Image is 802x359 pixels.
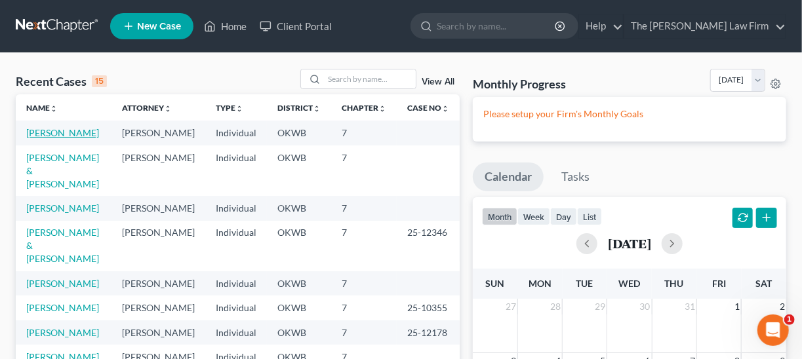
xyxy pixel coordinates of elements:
span: 2 [778,299,786,314]
i: unfold_more [378,105,386,113]
td: 25-12178 [397,320,460,345]
span: New Case [137,22,181,31]
td: [PERSON_NAME] [111,121,205,145]
a: [PERSON_NAME] [26,327,99,338]
td: 7 [331,295,397,320]
a: Case Nounfold_more [407,103,449,113]
td: 7 [331,196,397,220]
a: The [PERSON_NAME] Law Firm [624,14,786,38]
a: Typeunfold_more [216,103,243,113]
i: unfold_more [235,105,243,113]
td: Individual [205,320,267,345]
td: 25-12346 [397,221,460,271]
div: Recent Cases [16,73,107,89]
a: Home [197,14,253,38]
a: Help [579,14,623,38]
button: week [517,208,550,225]
td: 7 [331,121,397,145]
iframe: Intercom live chat [757,314,789,346]
i: unfold_more [164,105,172,113]
td: Individual [205,196,267,220]
span: 29 [593,299,607,314]
h3: Monthly Progress [473,76,566,92]
span: 28 [549,299,562,314]
td: 7 [331,221,397,271]
span: Sat [755,278,772,289]
td: OKWB [267,145,331,196]
td: [PERSON_NAME] [111,221,205,271]
td: [PERSON_NAME] [111,145,205,196]
td: OKWB [267,121,331,145]
span: Tue [576,278,593,289]
td: [PERSON_NAME] [111,295,205,320]
input: Search by name... [324,69,416,88]
td: [PERSON_NAME] [111,271,205,295]
td: OKWB [267,271,331,295]
input: Search by name... [437,14,557,38]
button: month [482,208,517,225]
h2: [DATE] [608,236,651,250]
a: Attorneyunfold_more [122,103,172,113]
div: 15 [92,75,107,87]
td: OKWB [267,295,331,320]
span: Mon [529,278,551,289]
i: unfold_more [441,105,449,113]
span: Thu [665,278,684,289]
td: OKWB [267,320,331,345]
a: Client Portal [253,14,338,38]
button: list [577,208,602,225]
span: Fri [712,278,726,289]
td: 7 [331,271,397,295]
td: Individual [205,295,267,320]
span: 30 [639,299,652,314]
span: Wed [619,278,641,289]
span: Sun [486,278,505,289]
span: 1 [784,314,795,325]
td: 7 [331,320,397,345]
td: 25-10355 [397,295,460,320]
a: [PERSON_NAME] & [PERSON_NAME] [26,227,99,264]
span: 1 [733,299,741,314]
a: Nameunfold_more [26,103,58,113]
a: Calendar [473,162,544,191]
a: Chapterunfold_more [342,103,386,113]
a: [PERSON_NAME] [26,202,99,214]
td: [PERSON_NAME] [111,196,205,220]
span: 27 [504,299,517,314]
i: unfold_more [50,105,58,113]
i: unfold_more [313,105,321,113]
button: day [550,208,577,225]
a: Tasks [550,162,601,191]
td: Individual [205,121,267,145]
p: Please setup your Firm's Monthly Goals [483,107,776,121]
a: [PERSON_NAME] [26,127,99,138]
td: OKWB [267,221,331,271]
td: Individual [205,221,267,271]
td: OKWB [267,196,331,220]
td: Individual [205,145,267,196]
td: [PERSON_NAME] [111,320,205,345]
td: 7 [331,145,397,196]
a: Districtunfold_more [277,103,321,113]
span: 31 [683,299,696,314]
a: [PERSON_NAME] [26,278,99,289]
a: [PERSON_NAME] [26,302,99,313]
a: [PERSON_NAME] & [PERSON_NAME] [26,152,99,189]
td: Individual [205,271,267,295]
a: View All [422,77,454,86]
